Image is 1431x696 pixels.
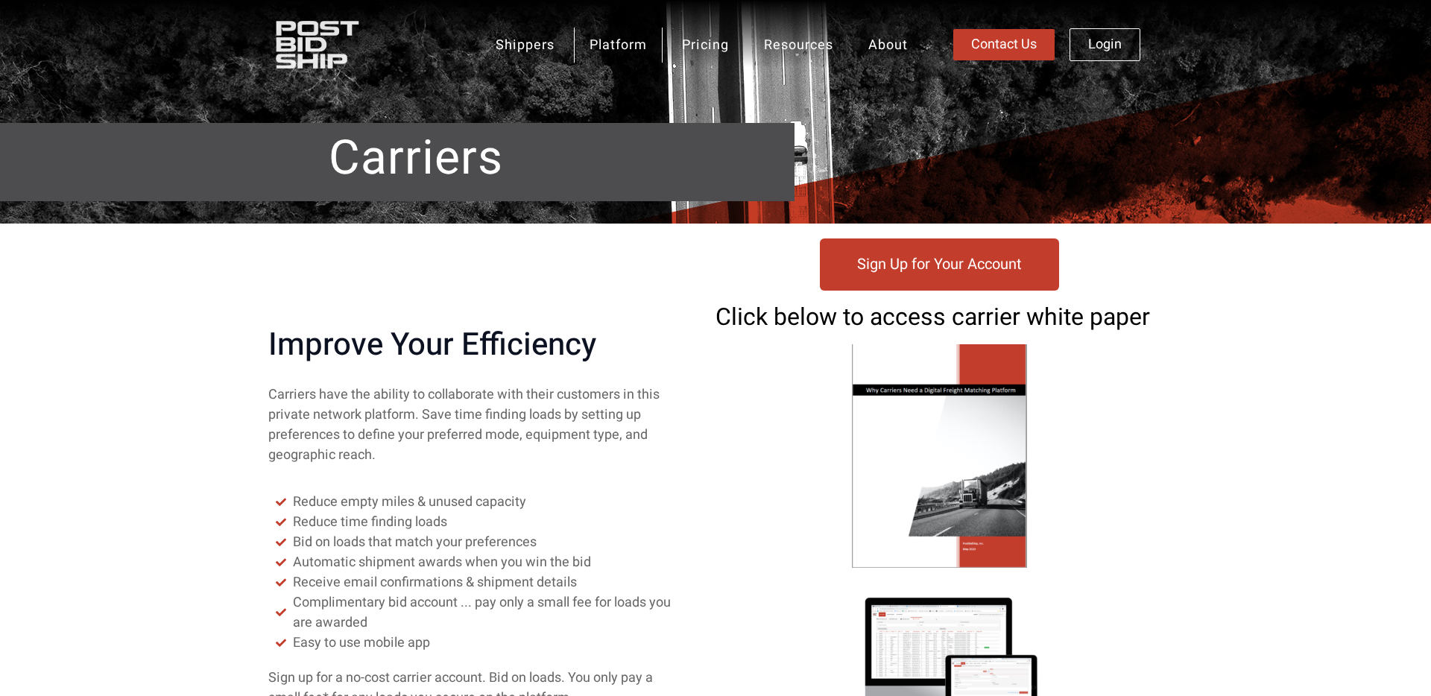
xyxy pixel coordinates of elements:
a: Pricing [666,28,745,63]
a: About [853,28,923,63]
a: Sign Up for Your Account [820,238,1059,291]
span: Reduce empty miles & unused capacity [289,492,526,512]
a: Shippers [480,28,570,63]
span: Carriers [329,130,503,188]
span: Automatic shipment awards when you win the bid [289,552,591,572]
span: Easy to use mobile app [289,633,430,653]
p: Carriers have the ability to collaborate with their customers in this private network platform. S... [268,385,671,465]
span: Bid on loads that match your preferences [289,532,537,552]
span: Improve Your Efficiency [268,326,596,364]
span: Receive email confirmations & shipment details [289,572,577,592]
a: Resources [748,28,849,63]
img: PostBidShip [276,21,406,68]
img: A semi driving down the highway using oracle transportation [852,344,1027,568]
h2: Click below to access carrier white paper [715,306,1163,329]
a: Login [1070,28,1140,61]
span: Reduce time finding loads [289,512,447,532]
span: Complimentary bid account ... pay only a small fee for loads you are awarded [289,592,672,633]
span: Contact Us [971,38,1037,51]
a: Contact Us [953,29,1055,60]
a: Platform [574,28,663,63]
span: Sign Up for Your Account [857,257,1022,272]
span: Login [1088,38,1122,51]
